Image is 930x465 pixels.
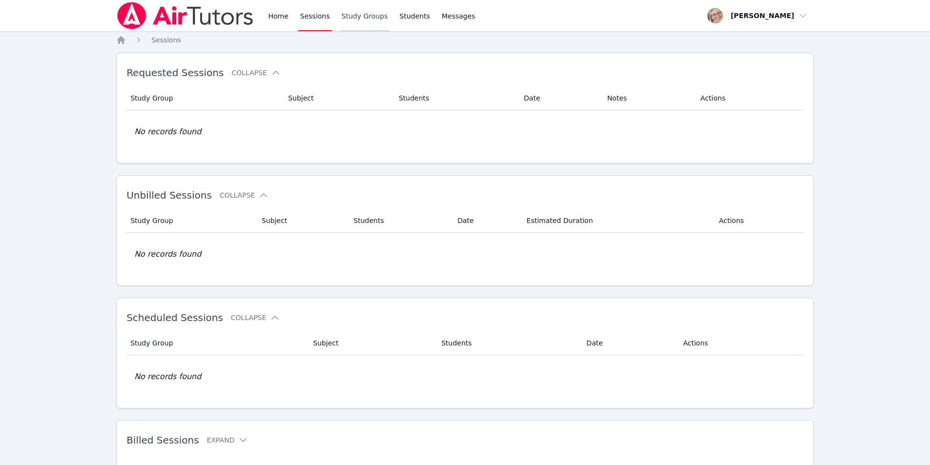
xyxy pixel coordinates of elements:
span: Billed Sessions [126,434,199,446]
span: Scheduled Sessions [126,312,223,323]
th: Estimated Duration [521,209,713,233]
td: No records found [126,355,804,398]
th: Subject [256,209,348,233]
a: Sessions [151,35,181,45]
th: Date [518,86,601,110]
th: Study Group [126,86,282,110]
th: Actions [677,331,804,355]
th: Notes [601,86,695,110]
span: Requested Sessions [126,67,224,79]
nav: Breadcrumb [116,35,814,45]
th: Study Group [126,331,307,355]
th: Subject [307,331,435,355]
th: Actions [695,86,804,110]
img: Air Tutors [116,2,254,29]
th: Students [348,209,452,233]
th: Students [393,86,518,110]
button: Collapse [231,68,280,78]
th: Date [580,331,677,355]
button: Expand [207,435,248,445]
span: Unbilled Sessions [126,189,212,201]
td: No records found [126,233,804,276]
td: No records found [126,110,804,153]
button: Collapse [220,190,269,200]
th: Study Group [126,209,256,233]
th: Actions [713,209,804,233]
th: Date [452,209,521,233]
th: Students [435,331,580,355]
span: Sessions [151,36,181,44]
button: Collapse [231,313,280,323]
th: Subject [282,86,393,110]
span: Messages [442,11,475,21]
